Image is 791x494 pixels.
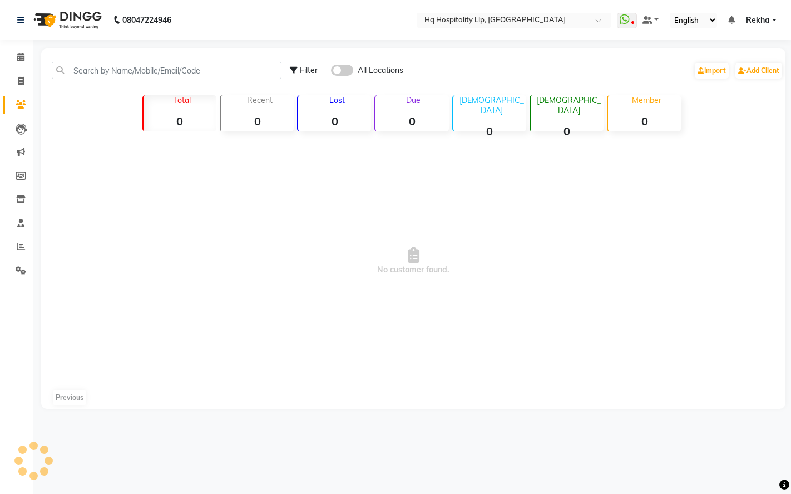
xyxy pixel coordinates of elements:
[122,4,171,36] b: 08047224946
[608,114,681,128] strong: 0
[535,95,604,115] p: [DEMOGRAPHIC_DATA]
[746,14,770,26] span: Rekha
[695,63,729,79] a: Import
[225,95,294,105] p: Recent
[144,114,216,128] strong: 0
[358,65,403,76] span: All Locations
[221,114,294,128] strong: 0
[148,95,216,105] p: Total
[531,124,604,138] strong: 0
[612,95,681,105] p: Member
[375,114,448,128] strong: 0
[28,4,105,36] img: logo
[458,95,526,115] p: [DEMOGRAPHIC_DATA]
[52,62,281,79] input: Search by Name/Mobile/Email/Code
[453,124,526,138] strong: 0
[300,65,318,75] span: Filter
[41,136,785,387] span: No customer found.
[303,95,371,105] p: Lost
[735,63,782,79] a: Add Client
[378,95,448,105] p: Due
[298,114,371,128] strong: 0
